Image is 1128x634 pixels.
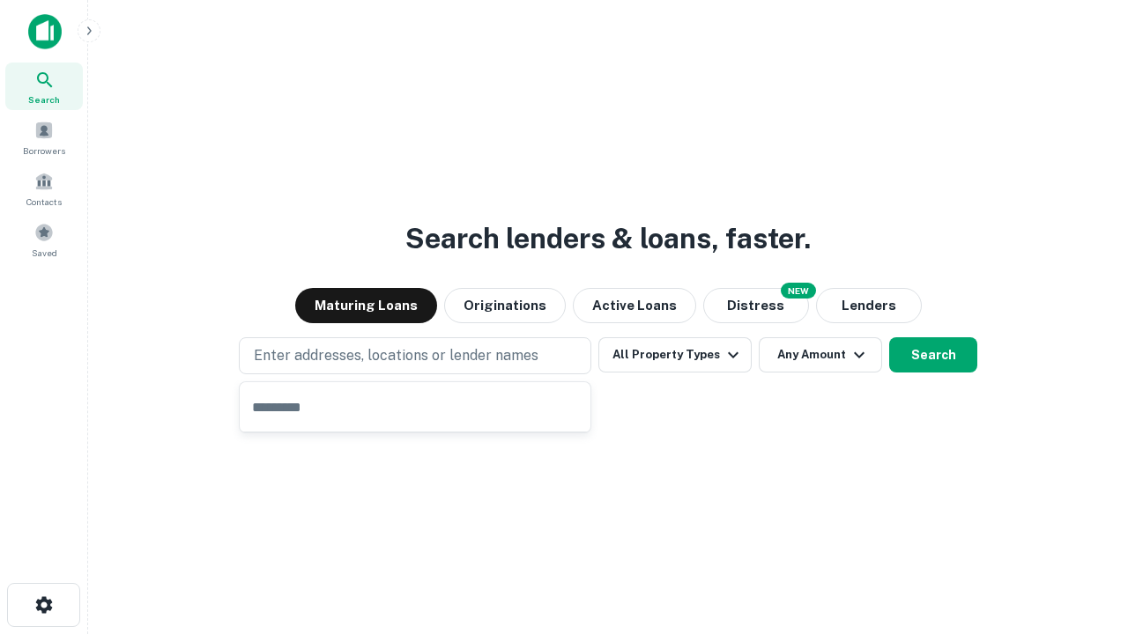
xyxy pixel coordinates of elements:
button: Originations [444,288,566,323]
span: Contacts [26,195,62,209]
button: Any Amount [759,337,882,372]
a: Saved [5,216,83,263]
span: Saved [32,246,57,260]
button: Search [889,337,977,372]
button: Lenders [816,288,922,323]
button: All Property Types [598,337,752,372]
button: Active Loans [573,288,696,323]
img: capitalize-icon.png [28,14,62,49]
a: Borrowers [5,114,83,161]
a: Search [5,63,83,110]
iframe: Chat Widget [1040,493,1128,578]
div: NEW [781,283,816,299]
button: Maturing Loans [295,288,437,323]
h3: Search lenders & loans, faster. [405,217,811,260]
p: Enter addresses, locations or lender names [254,345,538,366]
span: Search [28,92,60,107]
a: Contacts [5,165,83,212]
span: Borrowers [23,144,65,158]
button: Enter addresses, locations or lender names [239,337,591,374]
button: Search distressed loans with lien and other non-mortgage details. [703,288,809,323]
